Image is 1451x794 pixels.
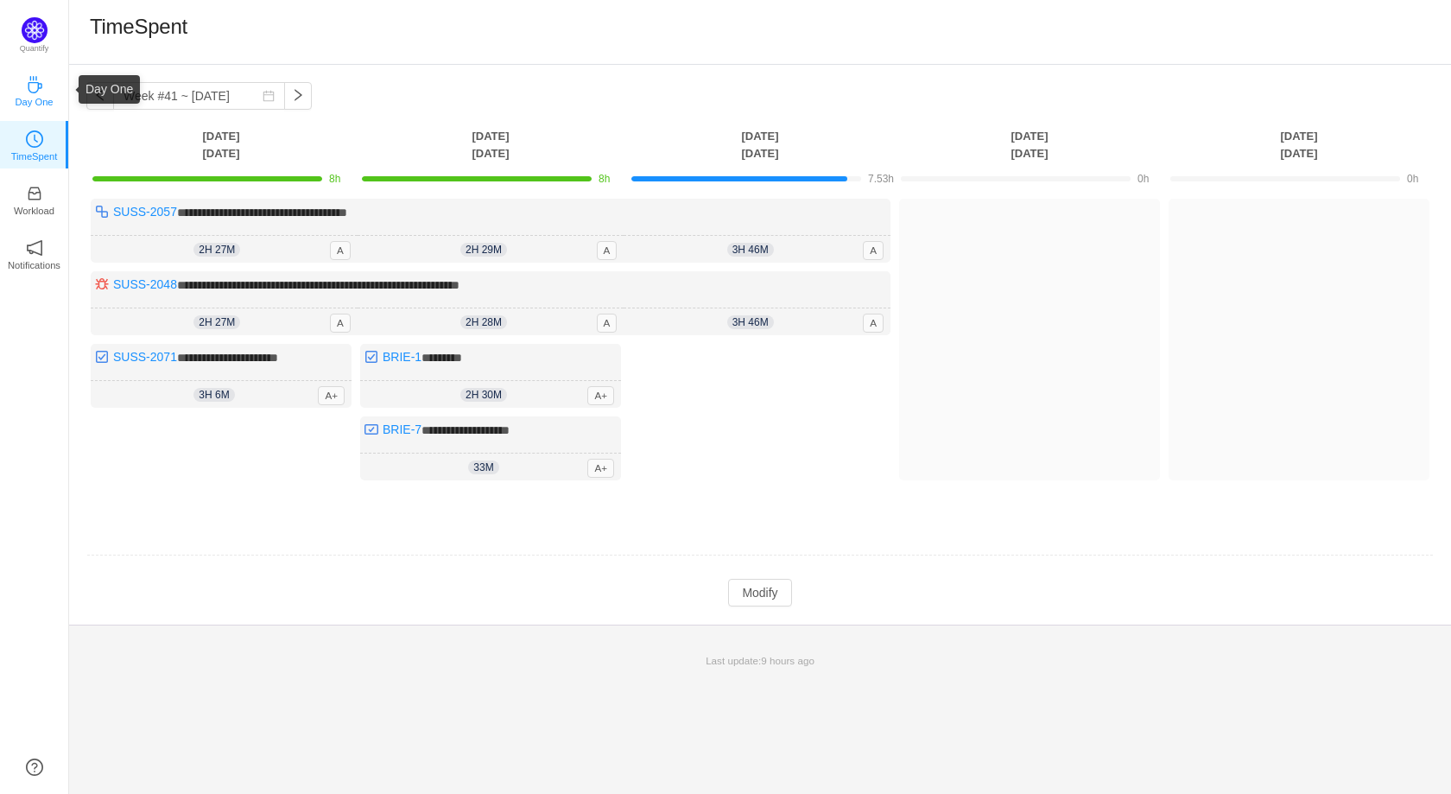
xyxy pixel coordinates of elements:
[20,43,49,55] p: Quantify
[193,388,234,402] span: 3h 6m
[597,314,618,333] span: A
[11,149,58,164] p: TimeSpent
[26,185,43,202] i: icon: inbox
[22,17,48,43] img: Quantify
[330,314,351,333] span: A
[460,388,507,402] span: 2h 30m
[90,14,187,40] h1: TimeSpent
[318,386,345,405] span: A+
[1137,173,1149,185] span: 0h
[95,277,109,291] img: 10303
[14,203,54,219] p: Workload
[113,350,177,364] a: SUSS-2071
[468,461,498,474] span: 33m
[761,655,814,666] span: 9 hours ago
[113,205,177,219] a: SUSS-2057
[863,314,884,333] span: A
[113,277,177,291] a: SUSS-2048
[330,241,351,260] span: A
[587,459,614,478] span: A+
[727,243,774,257] span: 3h 46m
[86,82,114,110] button: icon: left
[86,127,356,162] th: [DATE] [DATE]
[587,386,614,405] span: A+
[26,239,43,257] i: icon: notification
[460,315,507,329] span: 2h 28m
[113,82,285,110] input: Select a week
[1407,173,1418,185] span: 0h
[727,315,774,329] span: 3h 46m
[95,350,109,364] img: 10318
[460,243,507,257] span: 2h 29m
[8,257,60,273] p: Notifications
[193,315,240,329] span: 2h 27m
[193,243,240,257] span: 2h 27m
[625,127,895,162] th: [DATE] [DATE]
[95,205,109,219] img: 10316
[728,579,791,607] button: Modify
[599,173,610,185] span: 8h
[26,81,43,98] a: icon: coffeeDay One
[706,655,814,666] span: Last update:
[284,82,312,110] button: icon: right
[895,127,1164,162] th: [DATE] [DATE]
[15,94,53,110] p: Day One
[26,759,43,776] a: icon: question-circle
[597,241,618,260] span: A
[26,130,43,148] i: icon: clock-circle
[356,127,625,162] th: [DATE] [DATE]
[364,422,378,436] img: 10300
[26,76,43,93] i: icon: coffee
[329,173,340,185] span: 8h
[1164,127,1434,162] th: [DATE] [DATE]
[263,90,275,102] i: icon: calendar
[364,350,378,364] img: 10318
[383,422,421,436] a: BRIE-7
[26,245,43,262] a: icon: notificationNotifications
[863,241,884,260] span: A
[868,173,894,185] span: 7.53h
[383,350,421,364] a: BRIE-1
[26,136,43,153] a: icon: clock-circleTimeSpent
[26,190,43,207] a: icon: inboxWorkload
